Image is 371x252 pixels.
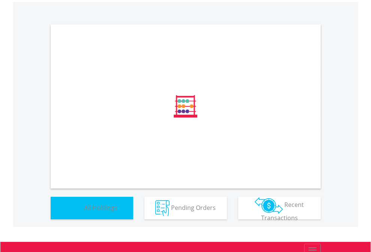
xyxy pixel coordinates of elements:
[66,200,83,216] img: holdings-wht.png
[51,197,133,219] button: All Holdings
[84,203,117,211] span: All Holdings
[144,197,227,219] button: Pending Orders
[155,200,170,216] img: pending_instructions-wht.png
[255,197,283,214] img: transactions-zar-wht.png
[238,197,321,219] button: Recent Transactions
[171,203,216,211] span: Pending Orders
